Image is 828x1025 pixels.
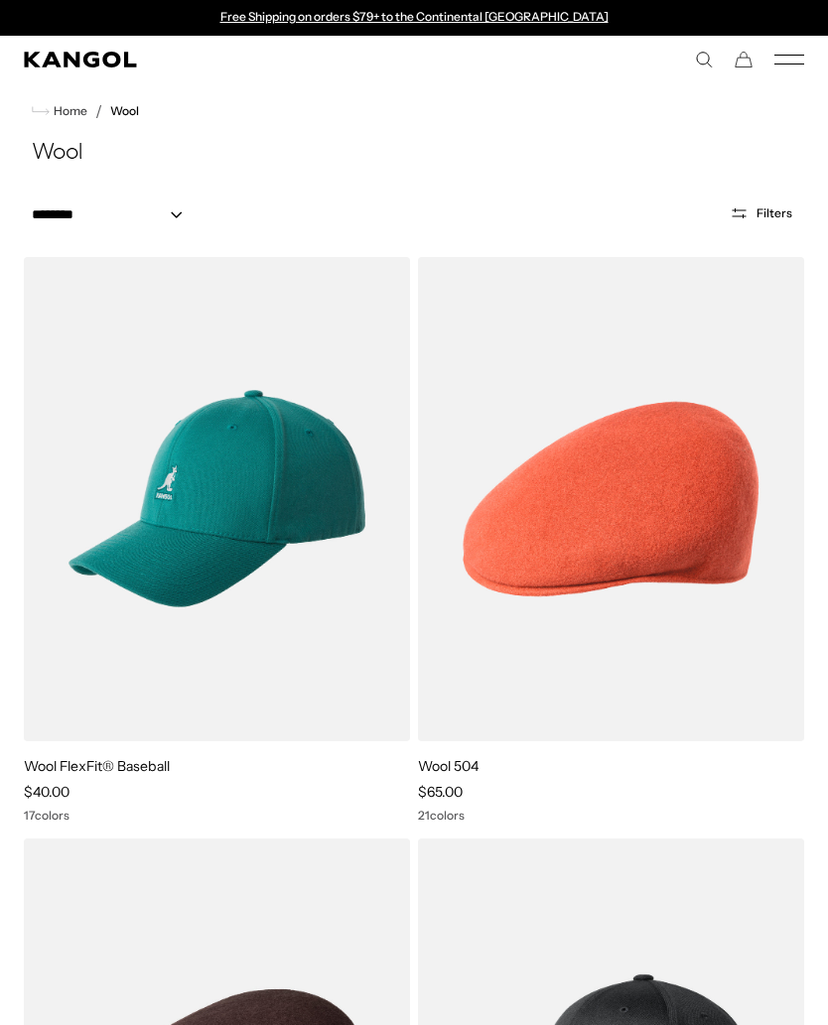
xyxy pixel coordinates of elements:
div: 21 colors [418,809,804,823]
span: $65.00 [418,783,463,801]
div: Announcement [209,10,619,26]
select: Sort by: Featured [24,204,203,225]
a: Wool [110,104,139,118]
button: Mobile Menu [774,51,804,68]
button: Cart [735,51,753,68]
li: / [87,99,102,123]
button: Open filters [718,204,804,222]
a: Wool FlexFit® Baseball [24,757,170,775]
a: Wool 504 [418,757,479,775]
span: Home [50,104,87,118]
a: Home [32,102,87,120]
summary: Search here [695,51,713,68]
a: Kangol [24,52,414,67]
div: 1 of 2 [209,10,619,26]
h1: Wool [24,139,804,169]
img: Wool FlexFit® Baseball [24,257,410,741]
slideshow-component: Announcement bar [209,10,619,26]
a: Free Shipping on orders $79+ to the Continental [GEOGRAPHIC_DATA] [220,9,609,24]
span: $40.00 [24,783,69,801]
div: 17 colors [24,809,410,823]
span: Filters [757,206,792,220]
img: Wool 504 [418,257,804,741]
